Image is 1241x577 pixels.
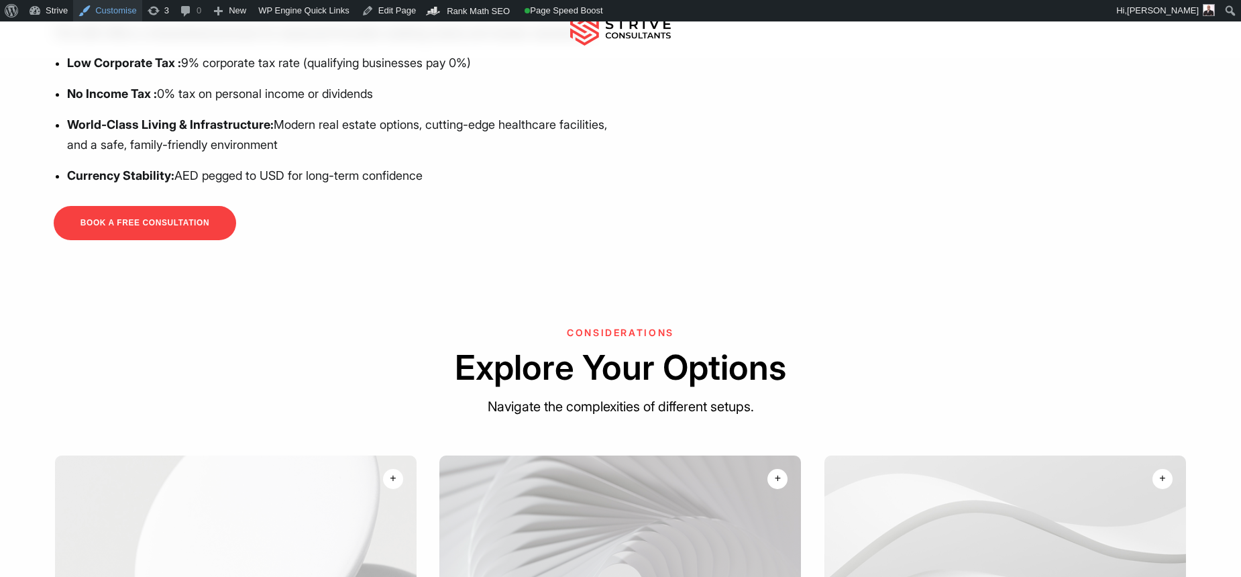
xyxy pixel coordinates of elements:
[54,327,1188,339] h6: Considerations
[54,344,1188,390] h2: Explore Your Options
[67,87,157,101] strong: No Income Tax :
[54,396,1188,418] p: Navigate the complexities of different setups.
[67,53,611,73] p: 9% corporate tax rate (qualifying businesses pay 0%)
[390,470,396,486] div: +
[447,6,510,16] span: Rank Math SEO
[775,470,781,486] div: +
[67,168,174,182] strong: Currency Stability:
[67,84,611,104] p: 0% tax on personal income or dividends
[67,117,274,132] strong: World-Class Living & Infrastructure:
[67,166,611,186] p: AED pegged to USD for long-term confidence
[54,206,236,240] a: BOOK A FREE CONSULTATION
[1127,5,1199,15] span: [PERSON_NAME]
[570,12,671,46] img: main-logo.svg
[67,115,611,155] p: Modern real estate options, cutting-edge healthcare facilities, and a safe, family-friendly envir...
[67,56,181,70] strong: Low Corporate Tax :
[1159,470,1165,486] div: +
